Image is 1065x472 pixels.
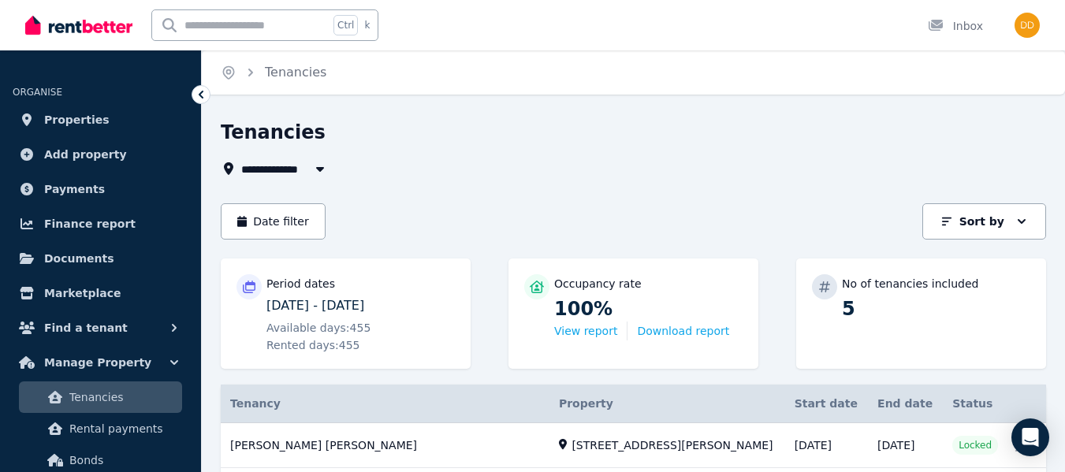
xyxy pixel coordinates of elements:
[637,323,729,339] button: Download report
[13,104,188,136] a: Properties
[554,296,743,321] p: 100%
[333,15,358,35] span: Ctrl
[44,110,110,129] span: Properties
[265,63,326,82] span: Tenancies
[13,312,188,344] button: Find a tenant
[1011,418,1049,456] div: Open Intercom Messenger
[44,145,127,164] span: Add property
[13,347,188,378] button: Manage Property
[44,284,121,303] span: Marketplace
[928,18,983,34] div: Inbox
[25,13,132,37] img: RentBetter
[943,385,1008,423] th: Status
[13,87,62,98] span: ORGANISE
[221,203,326,240] button: Date filter
[13,243,188,274] a: Documents
[19,381,182,413] a: Tenancies
[13,208,188,240] a: Finance report
[13,139,188,170] a: Add property
[842,276,978,292] p: No of tenancies included
[266,320,371,336] span: Available days: 455
[266,296,455,315] p: [DATE] - [DATE]
[13,173,188,205] a: Payments
[221,120,326,145] h1: Tenancies
[959,214,1004,229] p: Sort by
[69,388,176,407] span: Tenancies
[842,296,1030,321] p: 5
[868,385,943,423] th: End date
[202,50,345,95] nav: Breadcrumb
[44,214,136,233] span: Finance report
[44,249,114,268] span: Documents
[13,277,188,309] a: Marketplace
[554,276,642,292] p: Occupancy rate
[221,423,1046,468] a: View details for Cooper Attwood
[785,385,868,423] th: Start date
[922,203,1046,240] button: Sort by
[44,180,105,199] span: Payments
[44,353,151,372] span: Manage Property
[266,337,360,353] span: Rented days: 455
[549,385,785,423] th: Property
[554,323,617,339] button: View report
[69,419,176,438] span: Rental payments
[230,396,281,411] span: Tenancy
[19,413,182,444] a: Rental payments
[364,19,370,32] span: k
[44,318,128,337] span: Find a tenant
[266,276,335,292] p: Period dates
[69,451,176,470] span: Bonds
[1015,13,1040,38] img: Dean Devere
